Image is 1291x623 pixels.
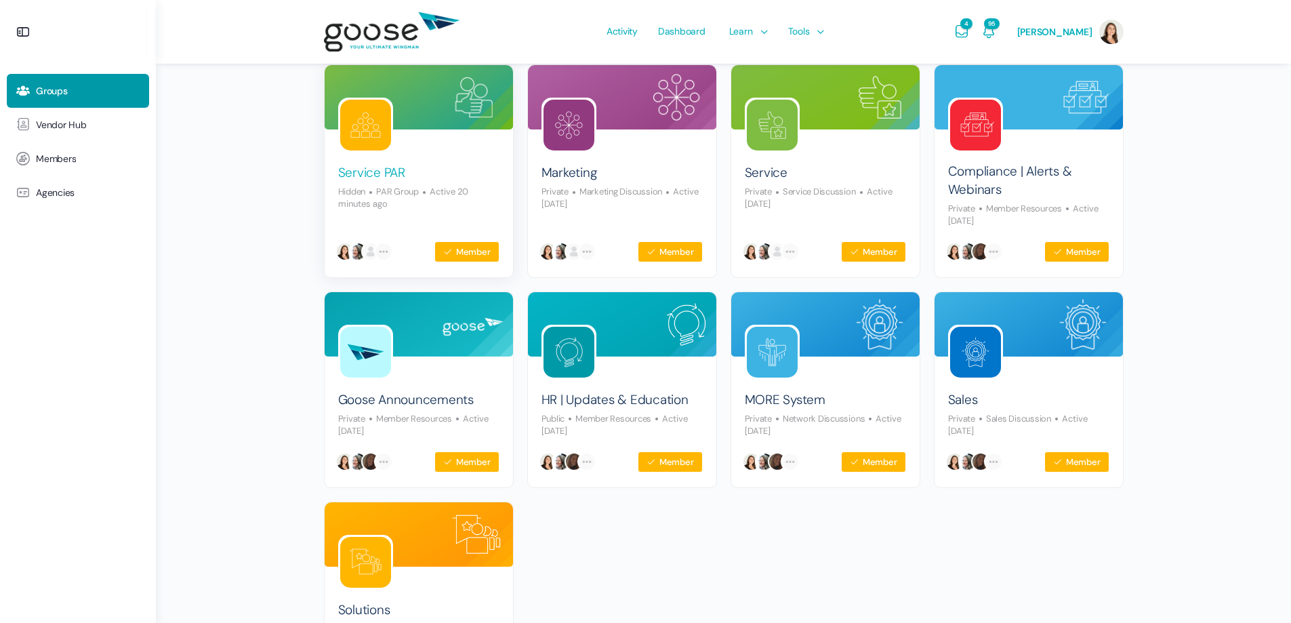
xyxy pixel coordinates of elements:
[731,65,920,129] img: Group cover image
[36,153,76,165] span: Members
[950,100,1001,150] img: Group logo of Compliance | Alerts & Webinars
[638,241,702,262] button: Member
[541,391,689,409] a: HR | Updates & Education
[325,292,513,357] img: Group cover image
[325,65,513,129] img: Group cover image
[36,85,68,97] span: Groups
[1017,26,1092,38] span: [PERSON_NAME]
[945,452,964,471] img: Paige Puccinelli
[340,537,391,588] img: Group logo of Solutions
[338,413,489,437] p: Active [DATE]
[338,186,366,197] span: Hidden
[552,242,571,261] img: Wendy Keneipp
[841,451,905,473] button: Member
[541,164,598,182] a: Marketing
[544,100,594,150] img: Group logo of Marketing
[7,74,149,108] a: Groups
[569,186,662,197] span: Marketing Discussion
[528,292,716,357] img: Group cover image
[935,292,1123,357] img: Group cover image
[747,327,798,378] img: Group logo of MORE System
[7,142,149,176] a: Members
[541,413,689,437] p: Active [DATE]
[948,391,978,409] a: Sales
[541,186,699,209] p: Active [DATE]
[987,454,1291,623] iframe: Chat Widget
[544,327,594,378] img: Group logo of HR | Updates & Education
[638,451,702,473] button: Member
[731,292,920,357] img: Group cover image
[1044,241,1109,262] button: Member
[335,242,354,261] img: Paige Puccinelli
[565,452,583,471] img: Molly Cullen
[984,18,1000,29] span: 95
[745,413,772,424] span: Private
[768,242,787,261] img: Sayla Patterson
[361,452,380,471] img: Molly Cullen
[552,452,571,471] img: Wendy Keneipp
[745,391,825,409] a: MORE System
[325,502,513,567] img: Group cover image
[541,413,565,424] span: Public
[768,452,787,471] img: Molly Cullen
[975,203,1062,214] span: Member Resources
[539,452,558,471] img: Paige Puccinelli
[338,164,405,182] a: Service PAR
[960,18,972,29] span: 4
[539,242,558,261] img: Paige Puccinelli
[361,242,380,261] img: Sayla Patterson
[948,203,975,214] span: Private
[950,327,1001,378] img: Group logo of Sales
[948,413,975,424] span: Private
[36,187,75,199] span: Agencies
[36,119,87,131] span: Vendor Hub
[971,242,990,261] img: Molly Cullen
[948,413,1088,437] p: Active [DATE]
[971,452,990,471] img: Molly Cullen
[747,100,798,150] img: Group logo of Service
[745,186,772,197] span: Private
[365,186,419,197] span: PAR Group
[565,242,583,261] img: Sayla Patterson
[348,452,367,471] img: Wendy Keneipp
[772,186,856,197] span: Service Discussion
[338,601,390,620] a: Solutions
[958,242,977,261] img: Wendy Keneipp
[772,413,865,424] span: Network Discussions
[338,391,474,409] a: Goose Announcements
[755,242,774,261] img: Wendy Keneipp
[945,242,964,261] img: Paige Puccinelli
[935,65,1123,129] img: Group cover image
[948,163,1109,199] a: Compliance | Alerts & Webinars
[541,186,569,197] span: Private
[365,413,452,424] span: Member Resources
[434,451,499,473] button: Member
[7,176,149,209] a: Agencies
[340,327,391,378] img: Group logo of Goose Announcements
[565,413,651,424] span: Member Resources
[335,452,354,471] img: Paige Puccinelli
[338,413,365,424] span: Private
[958,452,977,471] img: Wendy Keneipp
[742,452,761,471] img: Paige Puccinelli
[975,413,1051,424] span: Sales Discussion
[7,108,149,142] a: Vendor Hub
[841,241,905,262] button: Member
[528,65,716,129] img: Group cover image
[745,413,902,437] p: Active [DATE]
[340,100,391,150] img: Group logo of Service PAR
[755,452,774,471] img: Wendy Keneipp
[742,242,761,261] img: Paige Puccinelli
[434,241,499,262] button: Member
[348,242,367,261] img: Wendy Keneipp
[1044,451,1109,473] button: Member
[338,186,468,209] p: Active 20 minutes ago
[745,164,787,182] a: Service
[948,203,1099,226] p: Active [DATE]
[745,186,893,209] p: Active [DATE]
